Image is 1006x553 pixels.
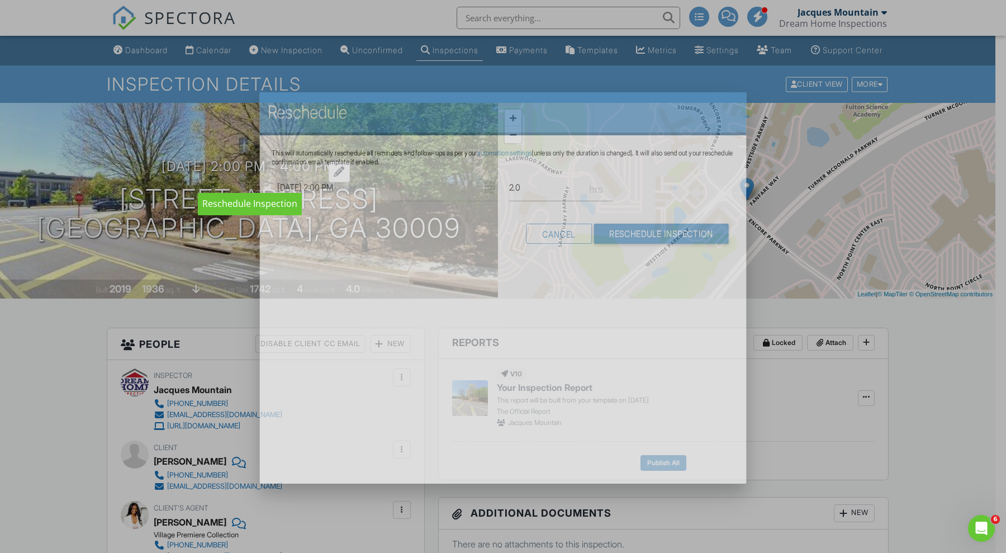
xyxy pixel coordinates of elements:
div: Cancel [526,224,592,244]
input: Reschedule Inspection [594,224,728,244]
a: automation settings [477,149,532,157]
h2: Reschedule [268,101,738,124]
iframe: Intercom live chat [968,515,995,542]
span: 6 [991,515,1000,524]
p: This will automatically reschedule all reminders and follow-ups as per your (unless only the dura... [272,149,734,167]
